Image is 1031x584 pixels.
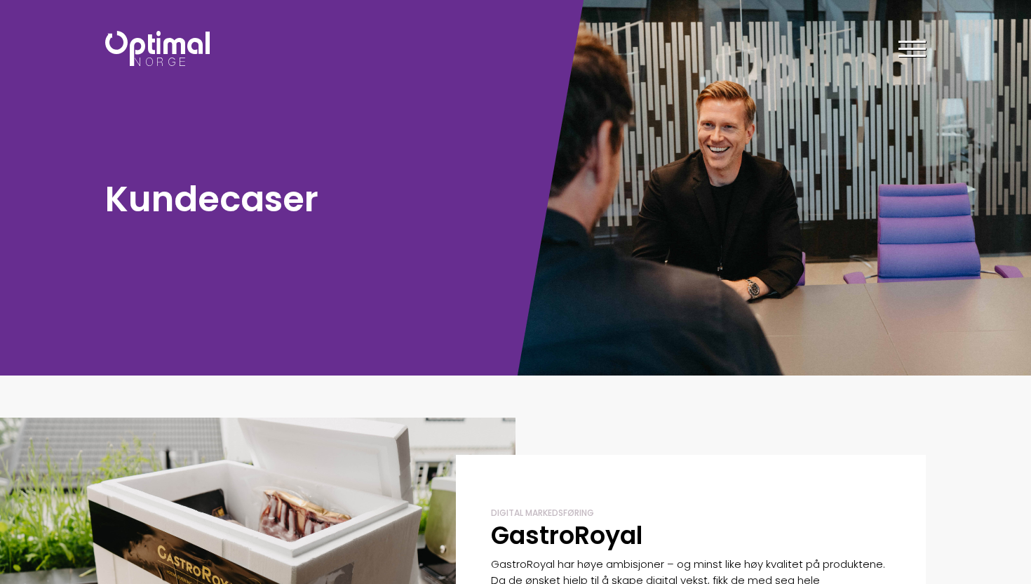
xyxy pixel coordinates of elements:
[105,31,210,66] img: Optimal Norge
[105,176,508,222] h1: Kundecaser
[491,519,891,552] h2: GastroRoyal
[491,507,891,519] div: Digital markedsføring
